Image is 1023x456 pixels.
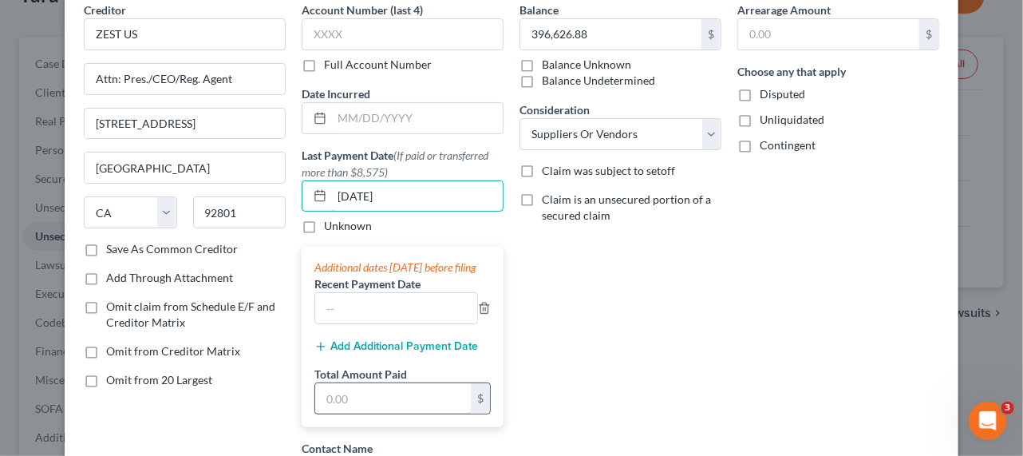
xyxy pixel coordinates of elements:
span: Claim was subject to setoff [542,164,675,177]
label: Arrearage Amount [737,2,831,18]
div: $ [471,383,490,414]
input: XXXX [302,18,504,50]
input: Enter address... [85,64,285,94]
label: Balance Undetermined [542,73,655,89]
span: Omit from 20 Largest [106,373,212,387]
input: MM/DD/YYYY [332,181,503,212]
input: Enter city... [85,153,285,183]
input: Search creditor by name... [84,18,286,50]
div: $ [701,19,721,50]
label: Unknown [324,218,372,234]
input: -- [315,293,477,323]
iframe: Intercom live chat [969,402,1007,440]
span: Omit claim from Schedule E/F and Creditor Matrix [106,299,275,329]
input: 0.00 [315,383,471,414]
label: Recent Payment Date [314,276,421,292]
span: Unliquidated [760,113,824,126]
label: Add Through Attachment [106,270,233,286]
span: Creditor [84,3,126,17]
input: 0.00 [520,19,701,50]
span: (If paid or transferred more than $8,575) [302,149,488,179]
input: 0.00 [738,19,919,50]
div: Additional dates [DATE] before filing [314,260,491,276]
label: Consideration [519,101,590,118]
span: Contingent [760,138,816,152]
label: Save As Common Creditor [106,241,238,257]
label: Total Amount Paid [314,366,407,383]
label: Account Number (last 4) [302,2,423,18]
span: Omit from Creditor Matrix [106,344,240,358]
label: Balance Unknown [542,57,631,73]
label: Balance [519,2,559,18]
label: Full Account Number [324,57,432,73]
span: Claim is an unsecured portion of a secured claim [542,192,711,222]
label: Last Payment Date [302,147,504,180]
label: Choose any that apply [737,63,846,80]
input: Enter zip... [193,196,286,228]
label: Date Incurred [302,85,370,102]
span: Disputed [760,87,805,101]
input: Apt, Suite, etc... [85,109,285,139]
input: MM/DD/YYYY [332,103,503,133]
button: Add Additional Payment Date [314,340,478,353]
div: $ [919,19,938,50]
span: 3 [1001,402,1014,414]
